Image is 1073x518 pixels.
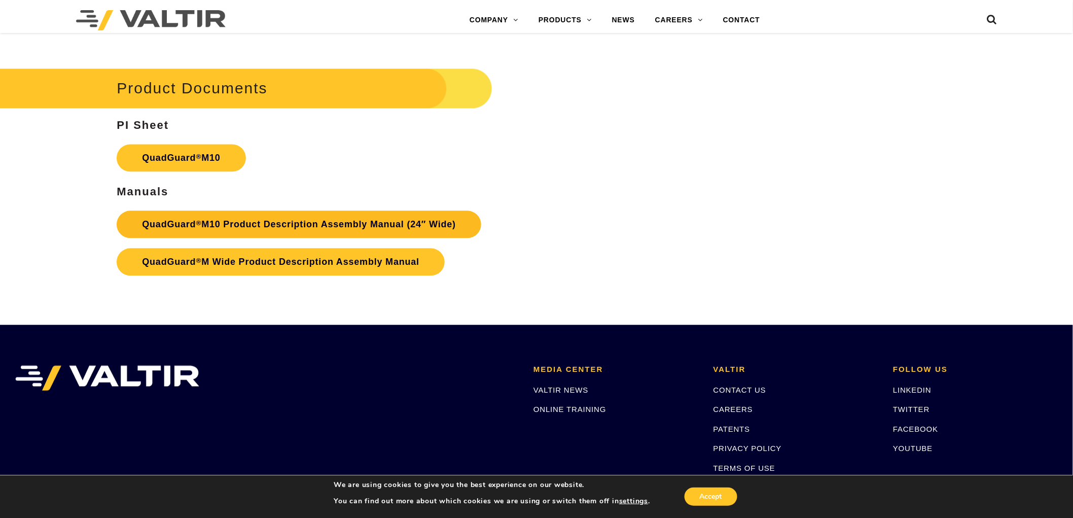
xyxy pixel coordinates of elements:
[645,10,713,30] a: CAREERS
[713,405,753,413] a: CAREERS
[713,386,766,394] a: CONTACT US
[893,405,929,413] a: TWITTER
[685,488,737,506] button: Accept
[117,119,169,131] strong: PI Sheet
[713,464,775,472] a: TERMS OF USE
[15,365,199,391] img: VALTIR
[713,444,782,453] a: PRIVACY POLICY
[459,10,528,30] a: COMPANY
[117,211,481,238] a: QuadGuard®M10 Product Description Assembly Manual (24″ Wide)
[196,219,202,227] sup: ®
[117,185,168,198] strong: Manuals
[196,257,202,264] sup: ®
[713,10,770,30] a: CONTACT
[602,10,645,30] a: NEWS
[334,480,650,490] p: We are using cookies to give you the best experience on our website.
[76,10,226,30] img: Valtir
[528,10,602,30] a: PRODUCTS
[893,365,1058,374] h2: FOLLOW US
[893,444,933,453] a: YOUTUBE
[117,144,245,171] a: QuadGuard®M10
[196,153,202,160] sup: ®
[893,425,938,433] a: FACEBOOK
[533,405,606,413] a: ONLINE TRAINING
[117,248,445,275] a: QuadGuard®M Wide Product Description Assembly Manual
[533,365,698,374] h2: MEDIA CENTER
[893,386,932,394] a: LINKEDIN
[619,497,648,506] button: settings
[713,425,750,433] a: PATENTS
[533,386,588,394] a: VALTIR NEWS
[334,497,650,506] p: You can find out more about which cookies we are using or switch them off in .
[713,365,878,374] h2: VALTIR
